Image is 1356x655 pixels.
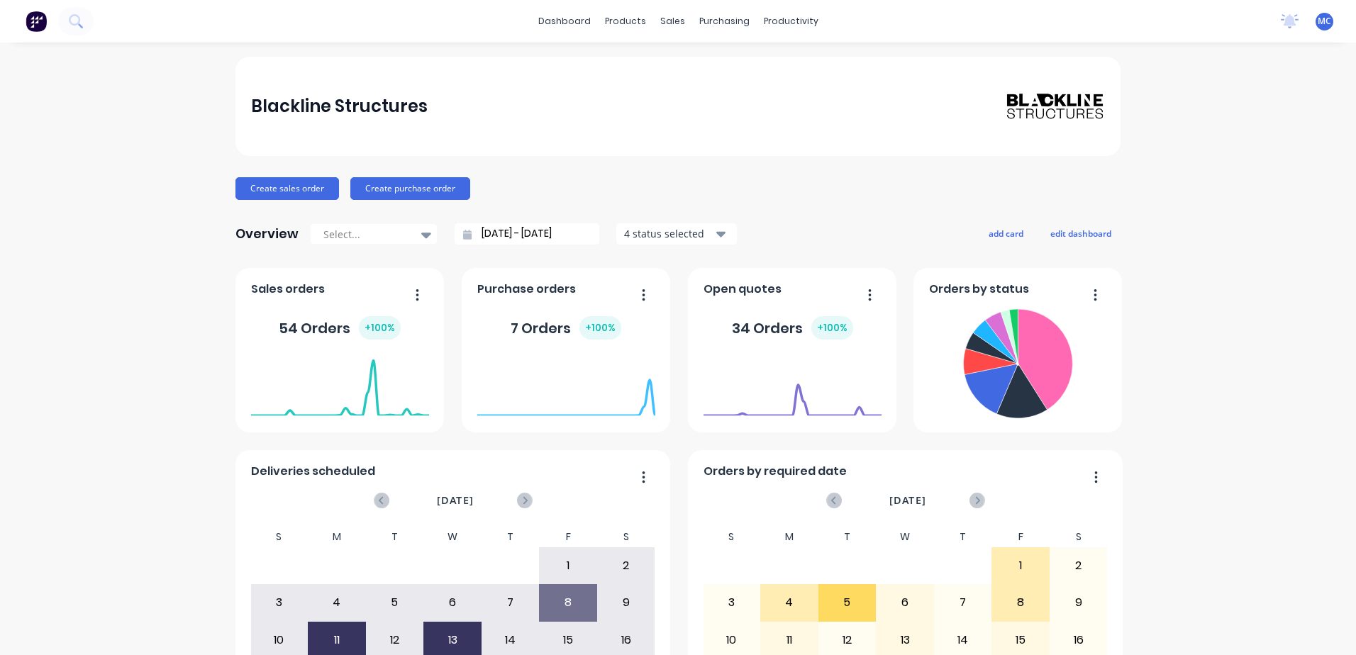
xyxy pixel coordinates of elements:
span: Sales orders [251,281,325,298]
div: 4 status selected [624,226,713,241]
div: T [934,527,992,547]
div: 34 Orders [732,316,853,340]
div: F [539,527,597,547]
div: W [876,527,934,547]
a: dashboard [531,11,598,32]
div: 6 [877,585,933,620]
div: 2 [1050,548,1107,583]
div: W [423,527,482,547]
img: Factory [26,11,47,32]
div: products [598,11,653,32]
div: Blackline Structures [251,92,428,121]
span: [DATE] [889,493,926,508]
button: Create purchase order [350,177,470,200]
div: 7 [935,585,991,620]
span: Orders by status [929,281,1029,298]
div: S [250,527,309,547]
div: 8 [540,585,596,620]
div: 9 [1050,585,1107,620]
div: M [308,527,366,547]
div: + 100 % [579,316,621,340]
div: 1 [992,548,1049,583]
div: 5 [819,585,876,620]
div: S [597,527,655,547]
div: + 100 % [811,316,853,340]
div: S [1050,527,1108,547]
div: 2 [598,548,655,583]
div: 5 [367,585,423,620]
span: Purchase orders [477,281,576,298]
div: sales [653,11,692,32]
div: 3 [251,585,308,620]
img: Blackline Structures [1006,92,1105,121]
div: 4 [309,585,365,620]
div: 3 [704,585,760,620]
div: T [818,527,877,547]
span: Open quotes [704,281,782,298]
div: 7 [482,585,539,620]
button: add card [979,224,1033,242]
div: T [366,527,424,547]
div: 9 [598,585,655,620]
div: 6 [424,585,481,620]
span: MC [1318,15,1331,28]
div: 54 Orders [279,316,401,340]
div: T [482,527,540,547]
button: 4 status selected [616,223,737,245]
div: Overview [235,220,299,248]
div: + 100 % [359,316,401,340]
div: productivity [757,11,826,32]
div: 7 Orders [511,316,621,340]
div: 1 [540,548,596,583]
button: edit dashboard [1041,224,1121,242]
div: 8 [992,585,1049,620]
button: Create sales order [235,177,339,200]
div: purchasing [692,11,757,32]
div: M [760,527,818,547]
div: S [703,527,761,547]
span: [DATE] [437,493,474,508]
div: 4 [761,585,818,620]
div: F [991,527,1050,547]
